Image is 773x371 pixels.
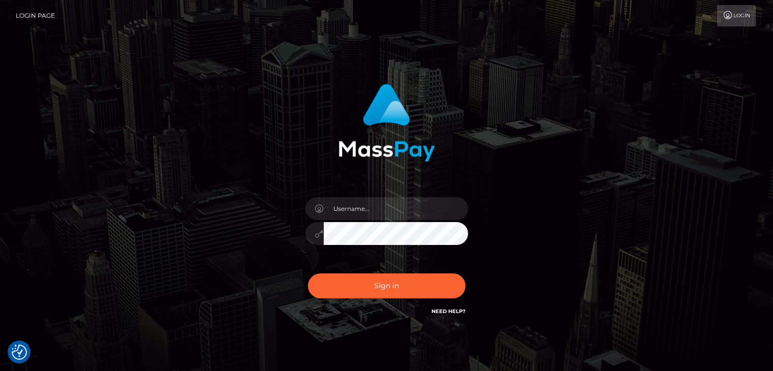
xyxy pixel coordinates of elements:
button: Consent Preferences [12,345,27,360]
img: Revisit consent button [12,345,27,360]
a: Login Page [16,5,55,26]
button: Sign in [308,273,466,298]
a: Login [717,5,756,26]
input: Username... [324,197,468,220]
a: Need Help? [431,308,466,315]
img: MassPay Login [338,84,435,162]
